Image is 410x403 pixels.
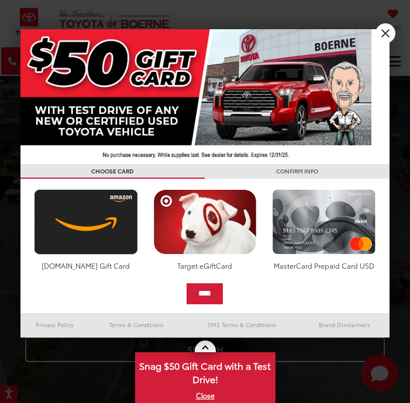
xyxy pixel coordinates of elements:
img: amazoncard.png [31,189,141,255]
h3: CHOOSE CARD [20,164,205,179]
a: Privacy Policy [20,318,89,332]
a: SMS Terms & Conditions [184,318,300,332]
img: 42635_top_851395.jpg [20,29,371,164]
div: MasterCard Prepaid Card USD [269,260,379,270]
span: Snag $50 Gift Card with a Test Drive! [136,353,274,389]
div: Target eGiftCard [150,260,260,270]
div: [DOMAIN_NAME] Gift Card [31,260,141,270]
a: Terms & Conditions [89,318,183,332]
img: mastercard.png [269,189,379,255]
img: targetcard.png [150,189,260,255]
a: Brand Disclaimers [300,318,390,332]
h3: CONFIRM INFO [205,164,389,179]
